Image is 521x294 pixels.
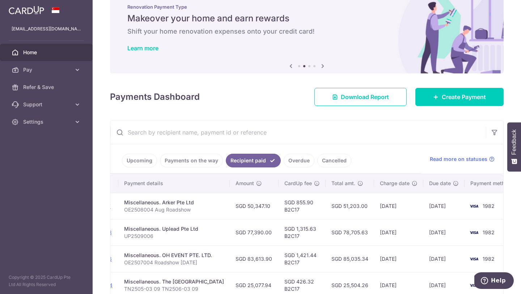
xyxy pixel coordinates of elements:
img: Bank Card [467,255,481,263]
span: Read more on statuses [430,155,487,163]
a: Upcoming [122,154,157,167]
p: Renovation Payment Type [127,4,486,10]
span: Charge date [380,180,410,187]
a: Payments on the way [160,154,223,167]
span: Feedback [511,129,517,155]
p: OE2508004 Aug Roadshow [124,206,224,213]
a: Read more on statuses [430,155,495,163]
td: [DATE] [374,219,423,246]
p: [EMAIL_ADDRESS][DOMAIN_NAME] [12,25,81,33]
input: Search by recipient name, payment id or reference [110,121,486,144]
span: Amount [236,180,254,187]
span: Home [23,49,71,56]
span: 1982 [483,229,495,235]
td: SGD 85,035.34 [326,246,374,272]
div: Miscellaneous. OH EVENT PTE. LTD. [124,252,224,259]
td: SGD 83,613.90 [230,246,279,272]
span: Pay [23,66,71,73]
p: UP2509006 [124,233,224,240]
button: Feedback - Show survey [507,122,521,171]
div: Miscellaneous. Arker Pte Ltd [124,199,224,206]
td: [DATE] [423,193,465,219]
a: Cancelled [317,154,351,167]
img: Bank Card [467,228,481,237]
span: Settings [23,118,71,125]
td: [DATE] [374,246,423,272]
td: SGD 77,390.00 [230,219,279,246]
img: CardUp [9,6,44,14]
td: SGD 1,421.44 B2C17 [279,246,326,272]
span: 1982 [483,203,495,209]
span: Create Payment [442,93,486,101]
a: Recipient paid [226,154,281,167]
a: Download Report [314,88,407,106]
a: Create Payment [415,88,504,106]
p: OE2507004 Roadshow [DATE] [124,259,224,266]
span: Due date [429,180,451,187]
a: Overdue [284,154,314,167]
h5: Makeover your home and earn rewards [127,13,486,24]
span: CardUp fee [284,180,312,187]
iframe: Opens a widget where you can find more information [474,272,514,290]
td: SGD 855.90 B2C17 [279,193,326,219]
td: SGD 78,705.63 [326,219,374,246]
th: Payment method [465,174,520,193]
span: 1982 [483,256,495,262]
td: SGD 1,315.63 B2C17 [279,219,326,246]
th: Payment details [118,174,230,193]
td: [DATE] [374,193,423,219]
div: Miscellaneous. The [GEOGRAPHIC_DATA] [124,278,224,285]
span: Support [23,101,71,108]
img: Bank Card [467,281,481,290]
h4: Payments Dashboard [110,90,200,103]
h6: Shift your home renovation expenses onto your credit card! [127,27,486,36]
span: Total amt. [331,180,355,187]
img: Bank Card [467,202,481,210]
div: Miscellaneous. Uplead Pte Ltd [124,225,224,233]
p: TN2505-03 09 TN2506-03 09 [124,285,224,293]
span: Refer & Save [23,84,71,91]
td: SGD 50,347.10 [230,193,279,219]
a: Learn more [127,44,158,52]
td: SGD 51,203.00 [326,193,374,219]
td: [DATE] [423,219,465,246]
span: Download Report [341,93,389,101]
td: [DATE] [423,246,465,272]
